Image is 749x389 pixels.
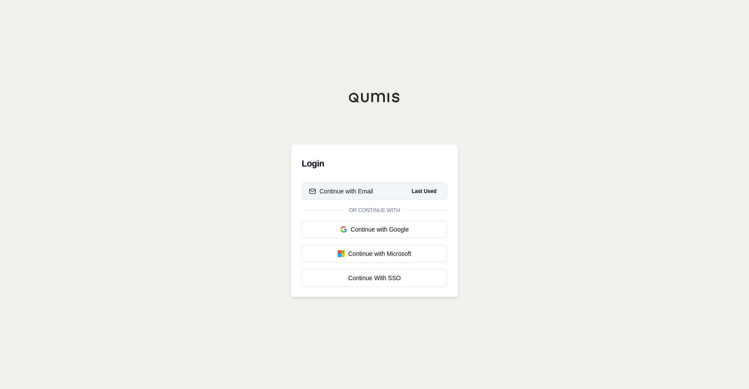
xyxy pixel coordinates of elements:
div: Continue with Google [309,225,440,234]
div: Continue with Email [309,187,373,196]
button: Continue with Google [302,221,447,238]
div: Continue with Microsoft [309,249,440,258]
h3: Login [302,155,447,172]
button: Continue with EmailLast Used [302,183,447,200]
span: Or continue with [345,207,404,214]
div: Continue With SSO [309,274,440,282]
button: Continue with Microsoft [302,245,447,262]
img: Qumis [348,92,401,103]
a: Continue With SSO [302,269,447,287]
span: Last Used [408,186,440,196]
